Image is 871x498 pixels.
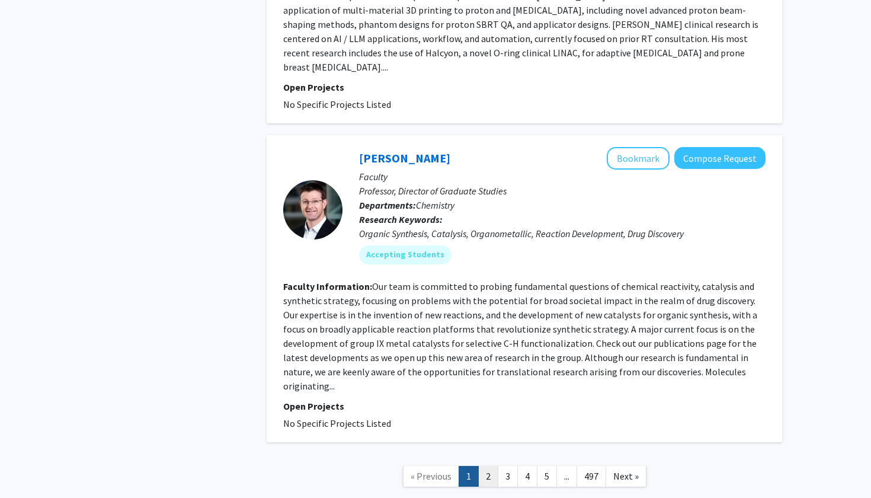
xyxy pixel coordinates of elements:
button: Add Simon Blakey to Bookmarks [607,147,670,170]
span: « Previous [411,470,451,482]
p: Faculty [359,170,766,184]
a: 1 [459,466,479,487]
fg-read-more: Our team is committed to probing fundamental questions of chemical reactivity, catalysis and synt... [283,280,757,392]
p: Open Projects [283,80,766,94]
mat-chip: Accepting Students [359,245,451,264]
a: Next [606,466,646,487]
span: ... [564,470,569,482]
div: Organic Synthesis, Catalysis, Organometallic, Reaction Development, Drug Discovery [359,226,766,241]
span: Chemistry [416,199,454,211]
b: Faculty Information: [283,280,372,292]
span: No Specific Projects Listed [283,98,391,110]
a: 5 [537,466,557,487]
p: Open Projects [283,399,766,413]
b: Research Keywords: [359,213,443,225]
a: 4 [517,466,537,487]
a: 2 [478,466,498,487]
span: No Specific Projects Listed [283,417,391,429]
a: 497 [577,466,606,487]
button: Compose Request to Simon Blakey [674,147,766,169]
iframe: Chat [9,445,50,489]
a: Previous Page [403,466,459,487]
a: [PERSON_NAME] [359,151,450,165]
span: Next » [613,470,639,482]
a: 3 [498,466,518,487]
b: Departments: [359,199,416,211]
p: Professor, Director of Graduate Studies [359,184,766,198]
